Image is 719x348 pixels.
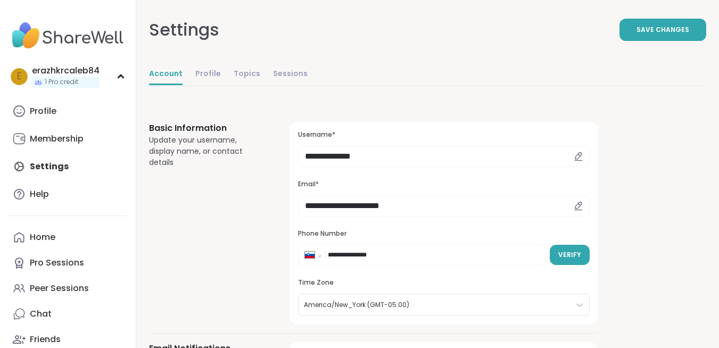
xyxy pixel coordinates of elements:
button: Verify [550,245,590,265]
a: Peer Sessions [9,276,127,301]
div: Home [30,231,55,243]
a: Account [149,64,183,85]
a: Membership [9,126,127,152]
h3: Email* [298,180,590,189]
div: Settings [149,17,219,43]
div: Friends [30,334,61,345]
a: Profile [9,98,127,124]
h3: Time Zone [298,278,590,287]
div: Help [30,188,49,200]
a: Chat [9,301,127,327]
h3: Phone Number [298,229,590,238]
div: Membership [30,133,84,145]
h3: Basic Information [149,122,264,135]
button: Save Changes [619,19,706,41]
span: Verify [558,250,581,260]
div: Update your username, display name, or contact details [149,135,264,168]
a: Topics [234,64,260,85]
span: 1 Pro credit [45,78,78,87]
div: Profile [30,105,56,117]
h3: Username* [298,130,590,139]
a: Pro Sessions [9,250,127,276]
div: Peer Sessions [30,283,89,294]
div: erazhkrcaleb84 [32,65,100,77]
a: Help [9,181,127,207]
div: Pro Sessions [30,257,84,269]
img: ShareWell Nav Logo [9,17,127,54]
div: Chat [30,308,52,320]
span: e [17,70,21,84]
span: Save Changes [637,25,689,35]
a: Profile [195,64,221,85]
a: Sessions [273,64,308,85]
a: Home [9,225,127,250]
